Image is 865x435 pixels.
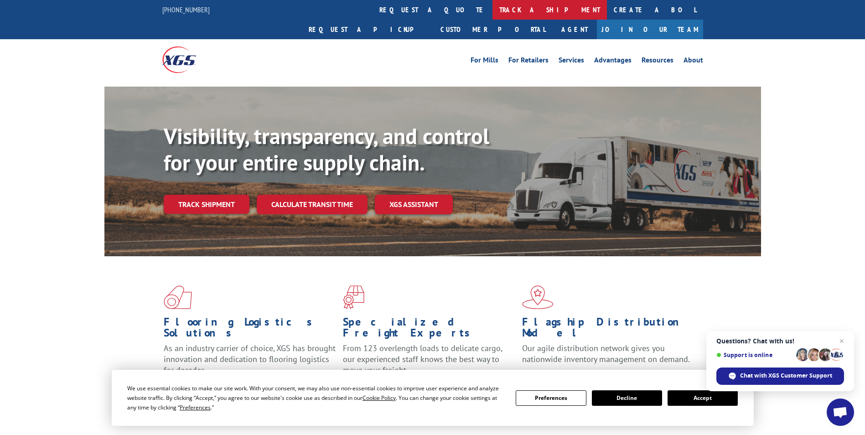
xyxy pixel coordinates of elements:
[162,5,210,14] a: [PHONE_NUMBER]
[343,343,515,383] p: From 123 overlength loads to delicate cargo, our experienced staff knows the best way to move you...
[112,370,754,426] div: Cookie Consent Prompt
[180,404,211,411] span: Preferences
[597,20,703,39] a: Join Our Team
[434,20,552,39] a: Customer Portal
[668,390,738,406] button: Accept
[508,57,549,67] a: For Retailers
[375,195,453,214] a: XGS ASSISTANT
[716,352,793,358] span: Support is online
[164,195,249,214] a: Track shipment
[302,20,434,39] a: Request a pickup
[522,316,694,343] h1: Flagship Distribution Model
[343,285,364,309] img: xgs-icon-focused-on-flooring-red
[559,57,584,67] a: Services
[343,316,515,343] h1: Specialized Freight Experts
[127,383,505,412] div: We use essential cookies to make our site work. With your consent, we may also use non-essential ...
[522,343,690,364] span: Our agile distribution network gives you nationwide inventory management on demand.
[471,57,498,67] a: For Mills
[716,368,844,385] div: Chat with XGS Customer Support
[740,372,832,380] span: Chat with XGS Customer Support
[164,316,336,343] h1: Flooring Logistics Solutions
[827,399,854,426] div: Open chat
[716,337,844,345] span: Questions? Chat with us!
[642,57,673,67] a: Resources
[516,390,586,406] button: Preferences
[592,390,662,406] button: Decline
[522,285,554,309] img: xgs-icon-flagship-distribution-model-red
[164,285,192,309] img: xgs-icon-total-supply-chain-intelligence-red
[836,336,847,347] span: Close chat
[257,195,368,214] a: Calculate transit time
[164,343,336,375] span: As an industry carrier of choice, XGS has brought innovation and dedication to flooring logistics...
[164,122,489,176] b: Visibility, transparency, and control for your entire supply chain.
[684,57,703,67] a: About
[552,20,597,39] a: Agent
[594,57,632,67] a: Advantages
[363,394,396,402] span: Cookie Policy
